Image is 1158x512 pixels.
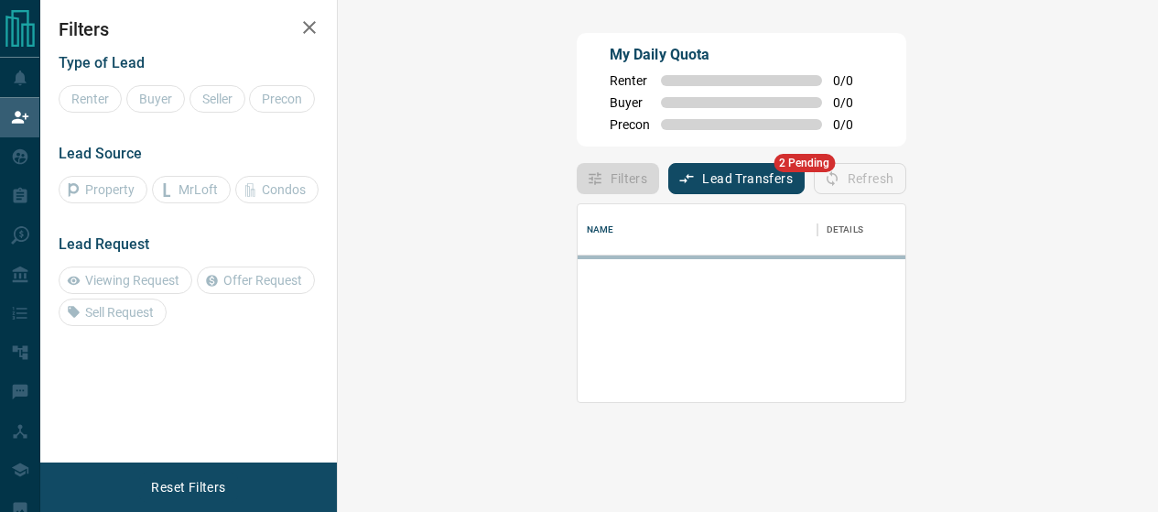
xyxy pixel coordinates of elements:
[610,73,650,88] span: Renter
[817,204,968,256] div: Details
[587,204,614,256] div: Name
[610,95,650,110] span: Buyer
[59,54,145,71] span: Type of Lead
[59,18,319,40] h2: Filters
[827,204,863,256] div: Details
[610,44,873,66] p: My Daily Quota
[578,204,817,256] div: Name
[833,95,873,110] span: 0 / 0
[610,117,650,132] span: Precon
[59,145,142,162] span: Lead Source
[59,235,149,253] span: Lead Request
[668,163,805,194] button: Lead Transfers
[833,117,873,132] span: 0 / 0
[833,73,873,88] span: 0 / 0
[139,472,237,503] button: Reset Filters
[774,154,835,172] span: 2 Pending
